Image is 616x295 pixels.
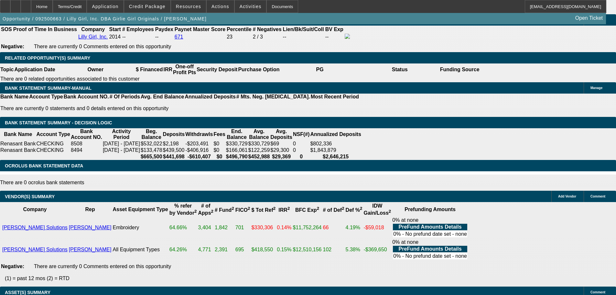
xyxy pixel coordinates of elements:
[342,206,344,211] sup: 2
[5,290,50,295] span: ASSET(S) SUMMARY
[36,147,70,153] td: CHECKING
[103,147,140,153] td: [DATE] - [DATE]
[70,141,103,147] td: 8508
[198,239,214,260] td: 4,771
[248,153,270,160] th: $452,988
[393,253,467,259] td: 0% - No prefund date set - none
[213,147,225,153] td: $0
[226,147,248,153] td: $166,061
[5,55,90,61] span: RELATED OPPORTUNITY(S) SUMMARY
[248,147,270,153] td: $122,259
[293,141,310,147] td: 0
[248,128,270,141] th: Avg. Balance
[135,63,163,76] th: $ Financed
[211,4,229,9] span: Actions
[171,0,206,13] button: Resources
[155,33,174,40] td: --
[273,206,276,211] sup: 2
[1,264,24,269] b: Negative:
[270,147,293,153] td: $29,300
[590,86,602,90] span: Manage
[185,147,213,153] td: -$406,916
[399,246,462,252] b: PreFund Amounts Details
[215,207,234,213] b: # Fund
[3,16,207,21] span: Opportunity / 092500663 / Lilly Girl, Inc. DBA Girlie Girl Originals / [PERSON_NAME]
[317,206,319,211] sup: 2
[34,44,171,49] span: There are currently 0 Comments entered on this opportunity
[36,141,70,147] td: CHECKING
[5,120,112,125] span: Bank Statement Summary - Decision Logic
[140,94,185,100] th: Avg. End Balance
[287,206,290,211] sup: 2
[69,225,112,230] a: [PERSON_NAME]
[211,209,213,214] sup: 2
[1,26,12,33] th: SOS
[278,207,290,213] b: IRR
[293,153,310,160] th: 0
[198,217,214,238] td: 3,404
[5,163,83,168] span: OCROLUS BANK STATEMENT DATA
[185,141,213,147] td: -$203,491
[310,128,361,141] th: Annualized Deposits
[56,63,135,76] th: Owner
[92,4,118,9] span: Application
[323,239,345,260] td: 102
[310,153,361,160] th: $2,646,215
[70,147,103,153] td: 8494
[140,147,163,153] td: $133,478
[270,153,293,160] th: $29,369
[176,4,201,9] span: Resources
[163,153,185,160] th: $441,698
[325,33,344,40] td: --
[235,0,266,13] button: Activities
[226,128,248,141] th: End. Balance
[236,94,310,100] th: # Mts. Neg. [MEDICAL_DATA].
[23,207,47,212] b: Company
[293,128,310,141] th: NSF(#)
[248,141,270,147] td: $330,729
[109,94,140,100] th: # Of Periods
[283,33,324,40] td: --
[163,147,185,153] td: $439,500
[276,239,292,260] td: 0.15%
[276,217,292,238] td: 0.14%
[103,141,140,147] td: [DATE] - [DATE]
[87,0,123,13] button: Application
[235,207,250,213] b: FICO
[440,63,480,76] th: Funding Source
[85,207,95,212] b: Rep
[124,0,170,13] button: Credit Package
[63,94,109,100] th: Bank Account NO.
[29,94,63,100] th: Account Type
[69,247,112,252] a: [PERSON_NAME]
[389,209,391,214] sup: 2
[280,63,360,76] th: PG
[214,217,234,238] td: 1,842
[129,4,166,9] span: Credit Package
[2,225,68,230] a: [PERSON_NAME] Solutions
[173,63,196,76] th: One-off Profit Pts
[392,217,468,238] div: 0% at none
[363,203,391,216] b: IDW Gain/Loss
[175,27,225,32] b: Paynet Master Score
[235,217,251,238] td: 701
[5,194,55,199] span: VENDOR(S) SUMMARY
[194,209,197,214] sup: 2
[198,203,213,216] b: # of Apps
[109,33,121,40] td: 2014
[112,217,168,238] td: Embroidery
[78,34,108,40] a: Lilly Girl, Inc.
[392,239,468,260] div: 0% at none
[345,239,363,260] td: 5.38%
[270,141,293,147] td: $69
[70,128,103,141] th: Bank Account NO.
[140,153,163,160] th: $665,500
[405,207,456,212] b: Prefunding Amounts
[112,239,168,260] td: All Equipment Types
[232,206,234,211] sup: 2
[310,141,361,147] div: $802,336
[14,63,55,76] th: Application Date
[310,94,359,100] th: Most Recent Period
[590,195,605,198] span: Comment
[140,141,163,147] td: $532,022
